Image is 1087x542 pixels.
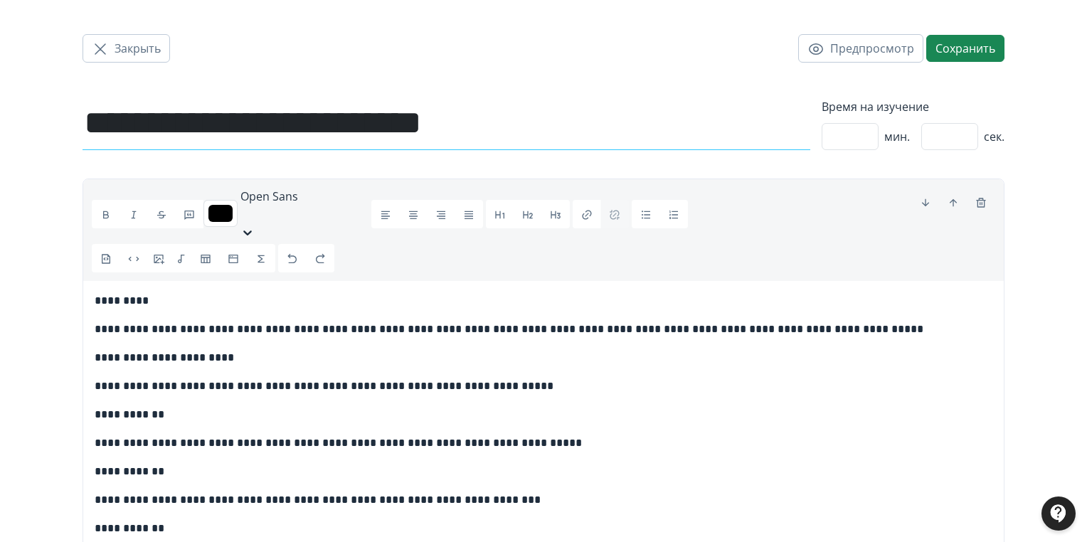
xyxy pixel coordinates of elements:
button: Закрыть [83,34,170,63]
div: мин. [822,123,910,150]
span: Open Sans [240,188,298,204]
span: Закрыть [115,40,161,57]
span: Предпросмотр [830,40,914,57]
div: сек. [921,123,1004,150]
label: Время на изучение [822,98,1004,115]
button: Предпросмотр [798,34,923,63]
button: Сохранить [926,35,1004,62]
